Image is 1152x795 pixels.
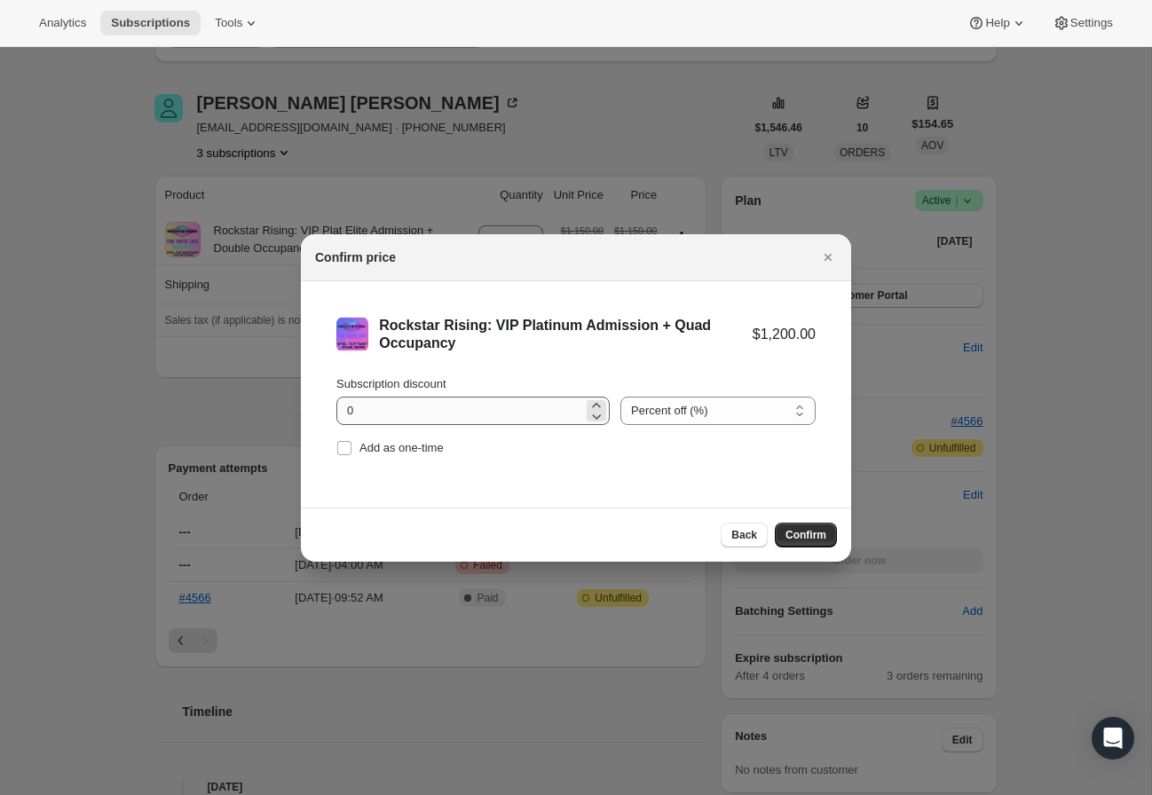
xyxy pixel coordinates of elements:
span: Tools [215,16,242,30]
button: Settings [1042,11,1124,35]
span: Add as one-time [359,441,444,454]
span: Back [731,528,757,542]
button: Confirm [775,523,837,547]
span: Subscriptions [111,16,190,30]
span: Help [985,16,1009,30]
button: Tools [204,11,271,35]
h2: Confirm price [315,248,396,266]
span: Subscription discount [336,377,446,390]
div: Open Intercom Messenger [1092,717,1134,760]
span: Settings [1070,16,1113,30]
span: Confirm [785,528,826,542]
div: Rockstar Rising: VIP Platinum Admission + Quad Occupancy [379,317,753,352]
span: Analytics [39,16,86,30]
button: Analytics [28,11,97,35]
button: Close [816,245,840,270]
button: Back [721,523,768,547]
img: Rockstar Rising: VIP Platinum Admission + Quad Occupancy [336,318,368,350]
button: Help [957,11,1038,35]
div: $1,200.00 [753,326,816,343]
button: Subscriptions [100,11,201,35]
